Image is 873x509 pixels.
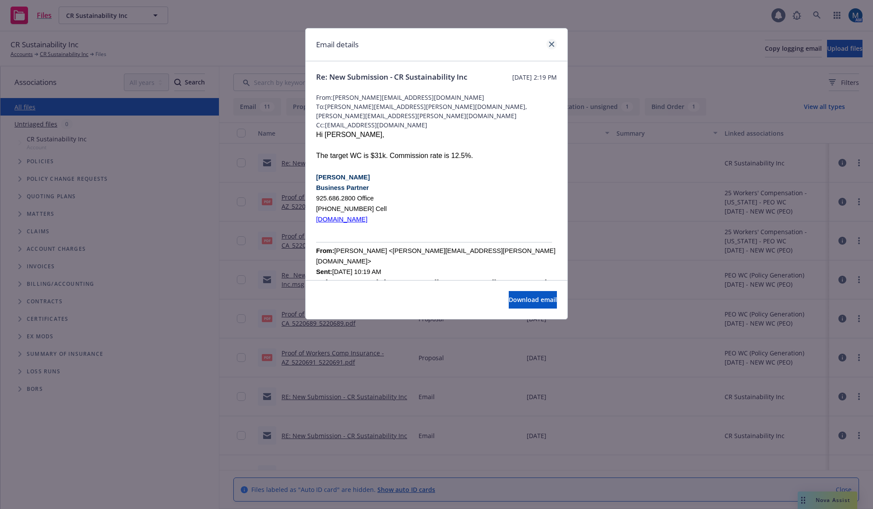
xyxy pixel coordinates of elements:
[316,247,334,254] b: From:
[316,279,326,286] b: To:
[316,102,557,120] span: To: [PERSON_NAME][EMAIL_ADDRESS][PERSON_NAME][DOMAIN_NAME],[PERSON_NAME][EMAIL_ADDRESS][PERSON_NA...
[316,130,557,140] div: Hi [PERSON_NAME],
[316,216,367,223] a: [DOMAIN_NAME]
[316,247,556,328] font: [PERSON_NAME] <[PERSON_NAME][EMAIL_ADDRESS][PERSON_NAME][DOMAIN_NAME]> [DATE] 10:19 AM [PERSON_NA...
[509,291,557,309] button: Download email
[509,295,557,304] span: Download email
[316,93,557,102] span: From: [PERSON_NAME][EMAIL_ADDRESS][DOMAIN_NAME]
[316,174,370,181] b: [PERSON_NAME]
[512,73,557,82] span: [DATE] 2:19 PM
[316,120,557,130] span: Cc: [EMAIL_ADDRESS][DOMAIN_NAME]
[316,39,359,50] h1: Email details
[316,184,369,191] b: Business Partner
[316,268,332,275] b: Sent:
[316,205,387,212] span: [PHONE_NUMBER] Cell
[546,39,557,49] a: close
[316,72,467,82] span: Re: New Submission - CR Sustainability Inc
[316,195,374,202] span: 925.686.2800 Office
[316,151,557,161] div: The target WC is $31k. Commission rate is 12.5%.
